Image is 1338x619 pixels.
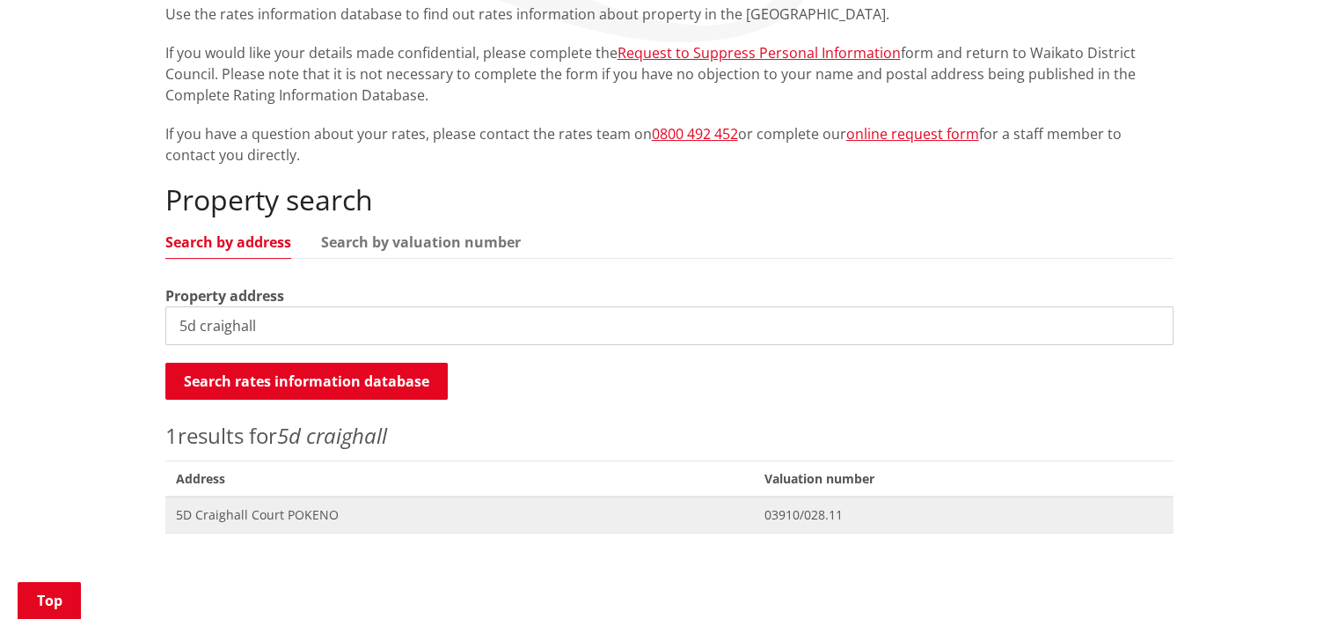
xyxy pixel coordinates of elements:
[165,421,178,450] span: 1
[165,497,1173,533] a: 5D Craighall Court POKENO 03910/028.11
[754,461,1173,497] span: Valuation number
[165,183,1173,217] h2: Property search
[165,42,1173,106] p: If you would like your details made confidential, please complete the form and return to Waikato ...
[165,363,448,400] button: Search rates information database
[165,123,1173,166] p: If you have a question about your rates, please contact the rates team on or complete our for a s...
[764,506,1163,524] span: 03910/028.11
[321,235,521,249] a: Search by valuation number
[1257,545,1320,608] iframe: Messenger Launcher
[165,420,1173,452] p: results for
[652,124,738,144] a: 0800 492 452
[618,43,901,63] a: Request to Suppress Personal Information
[165,461,754,497] span: Address
[165,4,1173,25] p: Use the rates information database to find out rates information about property in the [GEOGRAPHI...
[165,306,1173,345] input: e.g. Duke Street NGARUAWAHIA
[277,421,387,450] em: 5d craighall
[176,506,743,524] span: 5D Craighall Court POKENO
[846,124,979,144] a: online request form
[165,235,291,249] a: Search by address
[18,582,81,619] a: Top
[165,285,284,306] label: Property address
